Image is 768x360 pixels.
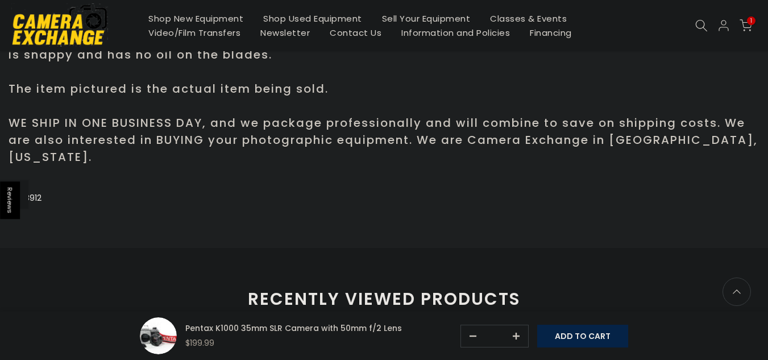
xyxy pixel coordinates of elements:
div: $199.99 [185,336,402,350]
div: Pentax K1000 35mm SLR Camera with 50mm f/2 Lens [185,321,402,336]
button: Add to cart [537,325,628,347]
a: Information and Policies [392,26,520,40]
a: Contact Us [320,26,392,40]
a: Shop Used Equipment [254,11,372,26]
a: Sell Your Equipment [372,11,480,26]
a: Shop New Equipment [139,11,254,26]
a: 1 [740,19,752,32]
a: Video/Film Transfers [139,26,251,40]
img: Pentax K1000 35mm SLR Camera with 50mm f/2 Lens 35mm Film Cameras - 35mm SLR Cameras Pentax 7048912 [140,317,177,354]
span: 1 [747,16,755,25]
span: Add to cart [555,330,611,342]
a: Classes & Events [480,11,577,26]
a: Back to the top [723,278,751,306]
p: 7048912 [9,191,759,205]
a: Newsletter [251,26,320,40]
a: Financing [520,26,582,40]
span: RECENTLY VIEWED PRODUCTS [248,291,521,308]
